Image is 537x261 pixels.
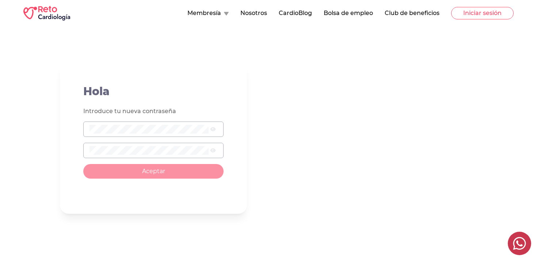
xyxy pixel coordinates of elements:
p: Introduce tu nueva contraseña [83,107,224,116]
button: Bolsa de empleo [324,9,373,18]
button: CardioBlog [279,9,312,18]
img: RETO Cardio Logo [23,6,70,20]
button: Membresía [187,9,229,18]
button: Iniciar sesión [451,7,514,19]
button: Club de beneficios [385,9,439,18]
button: Aceptar [83,164,224,179]
span: Aceptar [142,168,165,175]
button: Nosotros [240,9,267,18]
h2: Hola [83,85,224,98]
